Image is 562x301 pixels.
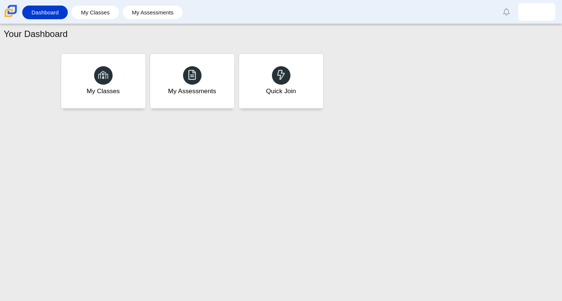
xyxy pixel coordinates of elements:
[75,6,115,19] a: My Classes
[239,53,324,109] a: Quick Join
[266,87,296,96] div: Quick Join
[61,53,146,109] a: My Classes
[498,4,515,20] a: Alerts
[168,87,216,96] div: My Assessments
[531,6,543,18] img: tayana.king.dKDjIb
[150,53,235,109] a: My Assessments
[126,6,179,19] a: My Assessments
[3,3,19,19] img: Carmen School of Science & Technology
[3,14,19,20] a: Carmen School of Science & Technology
[87,87,120,96] div: My Classes
[4,28,68,40] h1: Your Dashboard
[26,6,64,19] a: Dashboard
[518,3,555,21] a: tayana.king.dKDjIb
